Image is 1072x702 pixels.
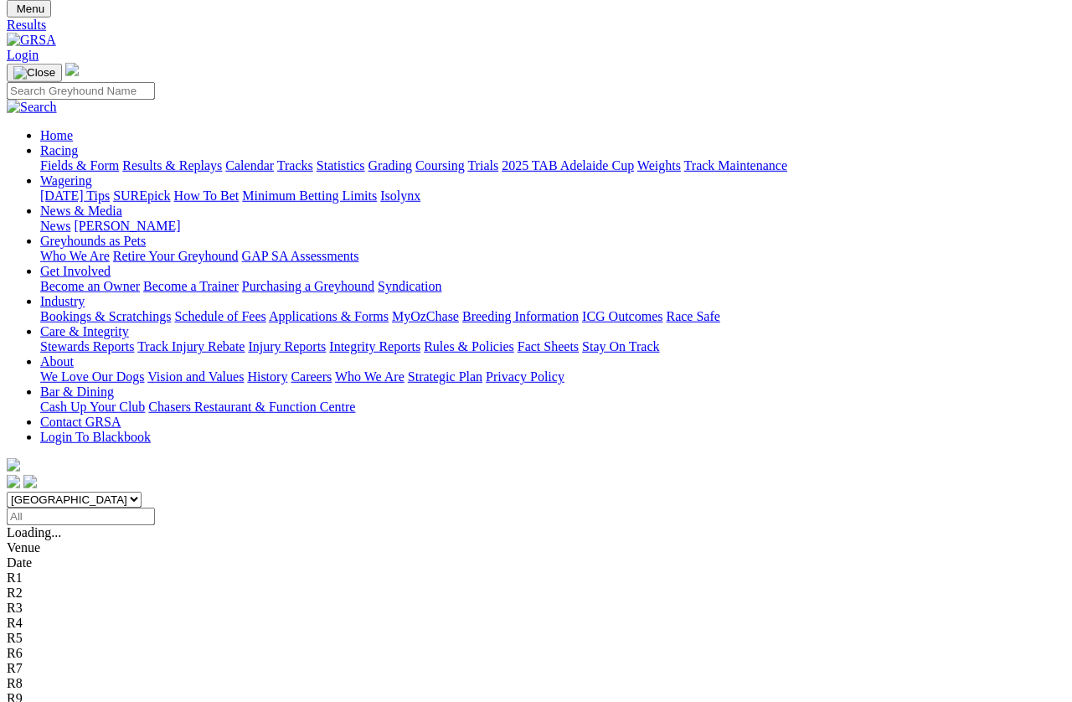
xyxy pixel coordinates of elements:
a: Tracks [277,158,313,173]
a: Login [7,48,39,62]
a: Trials [467,158,498,173]
a: Who We Are [335,369,405,384]
div: R1 [7,570,1065,586]
a: Track Maintenance [684,158,787,173]
div: Racing [40,158,1065,173]
a: Privacy Policy [486,369,564,384]
a: Bookings & Scratchings [40,309,171,323]
img: twitter.svg [23,475,37,488]
div: Date [7,555,1065,570]
img: logo-grsa-white.png [65,63,79,76]
a: Rules & Policies [424,339,514,354]
a: 2025 TAB Adelaide Cup [502,158,634,173]
div: Bar & Dining [40,400,1065,415]
a: Industry [40,294,85,308]
a: Stay On Track [582,339,659,354]
a: Bar & Dining [40,385,114,399]
img: Search [7,100,57,115]
a: History [247,369,287,384]
a: Calendar [225,158,274,173]
a: Strategic Plan [408,369,482,384]
a: Greyhounds as Pets [40,234,146,248]
img: Close [13,66,55,80]
a: SUREpick [113,188,170,203]
div: Get Involved [40,279,1065,294]
div: News & Media [40,219,1065,234]
span: Loading... [7,525,61,539]
a: Contact GRSA [40,415,121,429]
a: Grading [368,158,412,173]
div: R2 [7,586,1065,601]
input: Search [7,82,155,100]
img: GRSA [7,33,56,48]
a: How To Bet [174,188,240,203]
a: Schedule of Fees [174,309,265,323]
div: R7 [7,661,1065,676]
a: Applications & Forms [269,309,389,323]
button: Toggle navigation [7,64,62,82]
a: Fact Sheets [518,339,579,354]
div: R8 [7,676,1065,691]
div: Care & Integrity [40,339,1065,354]
a: Syndication [378,279,441,293]
img: facebook.svg [7,475,20,488]
a: Get Involved [40,264,111,278]
a: Racing [40,143,78,157]
a: [DATE] Tips [40,188,110,203]
a: Weights [637,158,681,173]
span: Menu [17,3,44,15]
a: [PERSON_NAME] [74,219,180,233]
div: R3 [7,601,1065,616]
div: R4 [7,616,1065,631]
a: Isolynx [380,188,420,203]
a: News & Media [40,204,122,218]
a: Results [7,18,1065,33]
input: Select date [7,508,155,525]
a: Chasers Restaurant & Function Centre [148,400,355,414]
div: Industry [40,309,1065,324]
a: Care & Integrity [40,324,129,338]
a: Become a Trainer [143,279,239,293]
a: Track Injury Rebate [137,339,245,354]
div: About [40,369,1065,385]
a: Purchasing a Greyhound [242,279,374,293]
a: We Love Our Dogs [40,369,144,384]
a: Injury Reports [248,339,326,354]
a: Race Safe [666,309,719,323]
a: News [40,219,70,233]
a: Home [40,128,73,142]
a: MyOzChase [392,309,459,323]
a: Fields & Form [40,158,119,173]
a: Stewards Reports [40,339,134,354]
a: Minimum Betting Limits [242,188,377,203]
a: Login To Blackbook [40,430,151,444]
a: About [40,354,74,369]
a: Careers [291,369,332,384]
a: Retire Your Greyhound [113,249,239,263]
a: Who We Are [40,249,110,263]
div: R6 [7,646,1065,661]
a: Statistics [317,158,365,173]
a: Wagering [40,173,92,188]
img: logo-grsa-white.png [7,458,20,472]
a: Results & Replays [122,158,222,173]
a: GAP SA Assessments [242,249,359,263]
div: Greyhounds as Pets [40,249,1065,264]
a: Coursing [415,158,465,173]
div: Wagering [40,188,1065,204]
a: Vision and Values [147,369,244,384]
a: Breeding Information [462,309,579,323]
a: Integrity Reports [329,339,420,354]
div: Venue [7,540,1065,555]
a: Become an Owner [40,279,140,293]
div: R5 [7,631,1065,646]
a: Cash Up Your Club [40,400,145,414]
a: ICG Outcomes [582,309,662,323]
